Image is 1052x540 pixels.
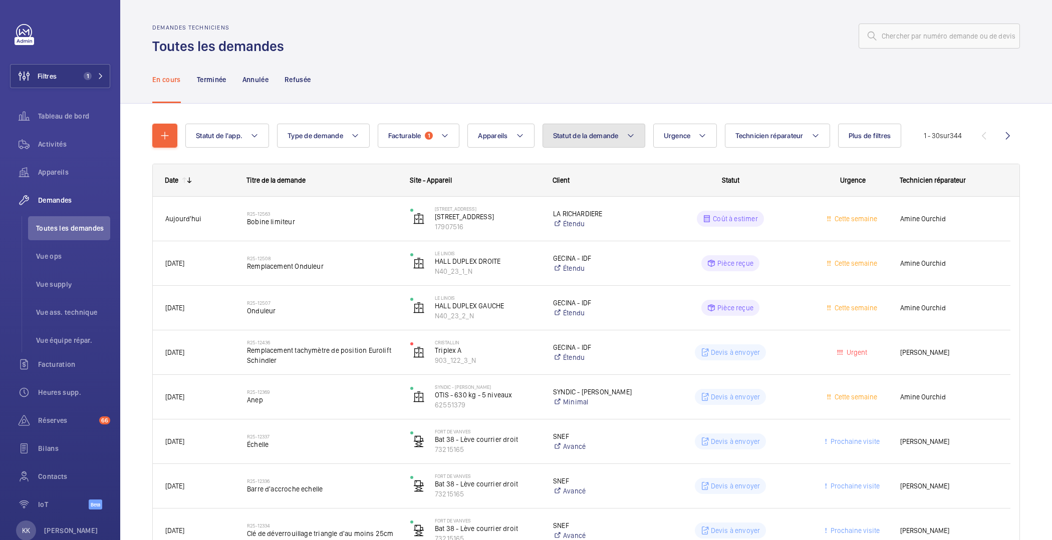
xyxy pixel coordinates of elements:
span: Filtres [38,71,57,81]
a: Étendu [553,219,642,229]
p: Bat 38 - Lève courrier droit [435,434,540,444]
p: Devis à envoyer [711,347,760,357]
img: elevator.svg [413,302,425,314]
span: Type de demande [288,132,343,140]
h1: Toutes les demandes [152,37,290,56]
p: 73215165 [435,489,540,499]
span: Bilans [38,443,110,453]
span: Clé de déverrouillage triangle d'au moins 25cm [247,528,397,538]
span: Bobine limiteur [247,217,397,227]
p: SNEF [553,520,642,530]
button: Facturable1 [378,124,460,148]
span: Facturation [38,359,110,369]
p: SNEF [553,431,642,441]
span: Amine Ourchid [900,258,998,269]
span: Vue supply [36,279,110,289]
a: Minimal [553,397,642,407]
p: Pièce reçue [717,303,753,313]
img: elevator.svg [413,257,425,269]
p: [STREET_ADDRESS] [435,206,540,212]
span: [DATE] [165,482,184,490]
img: freight_elevator.svg [413,435,425,447]
p: Le Linois [435,295,540,301]
span: [PERSON_NAME] [900,525,998,536]
span: Titre de la demande [246,176,306,184]
span: sur [940,132,950,140]
span: Statut de l'app. [196,132,242,140]
span: Réserves [38,415,95,425]
p: Bat 38 - Lève courrier droit [435,523,540,533]
span: 66 [99,416,110,424]
span: Prochaine visite [829,526,880,534]
span: Cette semaine [833,259,877,267]
span: Toutes les demandes [36,223,110,233]
p: SYNDIC - [PERSON_NAME] [435,384,540,390]
h2: R25-12508 [247,255,397,261]
span: 1 - 30 344 [924,132,962,139]
span: Prochaine visite [829,437,880,445]
span: [DATE] [165,304,184,312]
p: LA RICHARDIERE [553,209,642,219]
a: Étendu [553,308,642,318]
span: Beta [89,499,102,509]
span: Prochaine visite [829,482,880,490]
p: Pièce reçue [717,258,753,268]
p: GECINA - IDF [553,253,642,263]
p: KK [22,525,30,535]
p: Cristallin [435,339,540,345]
span: Remplacement tachymètre de position Eurolift Schindler [247,345,397,365]
h2: R25-12507 [247,300,397,306]
p: Annulée [242,75,269,85]
p: GECINA - IDF [553,298,642,308]
button: Filtres1 [10,64,110,88]
button: Urgence [653,124,717,148]
span: Vue équipe répar. [36,335,110,345]
button: Type de demande [277,124,370,148]
span: IoT [38,499,89,509]
p: En cours [152,75,181,85]
span: Technicien réparateur [735,132,803,140]
span: Vue ass. technique [36,307,110,317]
a: Étendu [553,263,642,273]
span: [DATE] [165,437,184,445]
p: Fort de vanves [435,517,540,523]
span: Urgent [845,348,867,356]
img: elevator.svg [413,346,425,358]
p: HALL DUPLEX GAUCHE [435,301,540,311]
h2: R25-12369 [247,389,397,395]
span: Heures supp. [38,387,110,397]
img: elevator.svg [413,213,425,225]
p: N40_23_2_N [435,311,540,321]
span: Statut [722,176,739,184]
img: elevator.svg [413,391,425,403]
span: Appareils [478,132,507,140]
span: Barre d'accroche echelle [247,484,397,494]
span: Facturable [388,132,421,140]
a: Avancé [553,486,642,496]
span: [DATE] [165,348,184,356]
p: 903_122_3_N [435,355,540,365]
img: freight_elevator.svg [413,480,425,492]
button: Plus de filtres [838,124,902,148]
a: Avancé [553,441,642,451]
span: Aujourd'hui [165,215,201,223]
p: Devis à envoyer [711,436,760,446]
p: Devis à envoyer [711,392,760,402]
span: [PERSON_NAME] [900,480,998,492]
p: SNEF [553,476,642,486]
span: Technicien réparateur [900,176,966,184]
span: Contacts [38,471,110,481]
span: [PERSON_NAME] [900,436,998,447]
span: 1 [425,132,433,140]
p: N40_23_1_N [435,266,540,276]
p: 73215165 [435,444,540,454]
p: Fort de vanves [435,473,540,479]
button: Statut de l'app. [185,124,269,148]
p: 62551379 [435,400,540,410]
button: Appareils [467,124,534,148]
p: [PERSON_NAME] [44,525,98,535]
p: Le Linois [435,250,540,256]
span: Cette semaine [833,304,877,312]
span: Plus de filtres [849,132,891,140]
span: Demandes [38,195,110,205]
